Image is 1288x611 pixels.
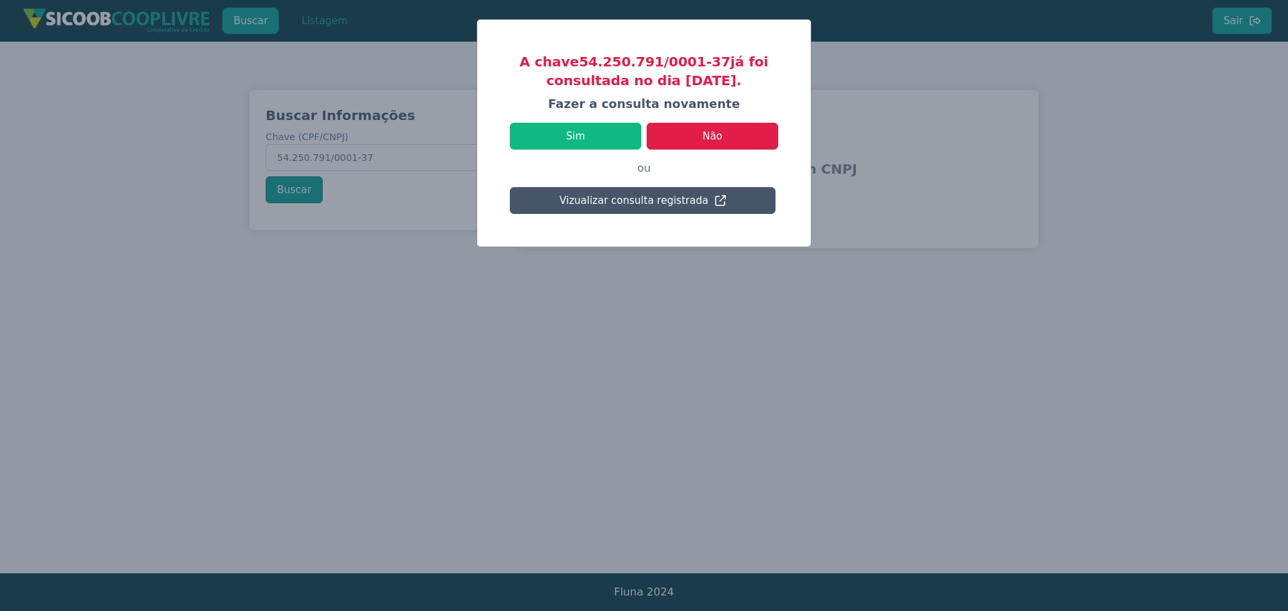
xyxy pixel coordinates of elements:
button: Não [647,123,778,150]
p: ou [510,150,778,187]
h4: Fazer a consulta novamente [510,95,778,112]
button: Sim [510,123,641,150]
h3: A chave 54.250.791/0001-37 já foi consultada no dia [DATE]. [510,52,778,90]
button: Vizualizar consulta registrada [510,187,775,214]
